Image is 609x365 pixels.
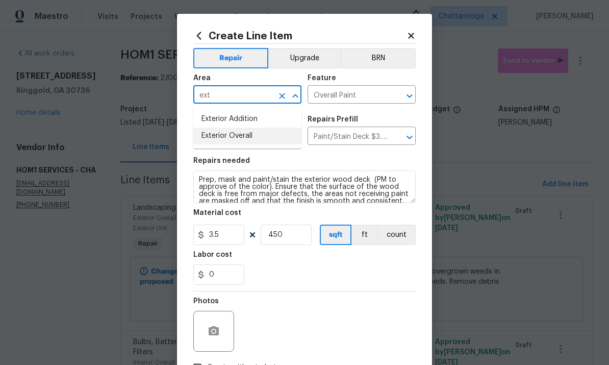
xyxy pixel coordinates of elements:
[275,89,289,103] button: Clear
[193,48,268,68] button: Repair
[193,171,416,203] textarea: Prep, mask and paint/stain the exterior wood deck (PM to approve of the color). Ensure that the s...
[402,130,417,144] button: Open
[193,157,250,164] h5: Repairs needed
[308,75,336,82] h5: Feature
[193,30,407,41] h2: Create Line Item
[288,89,302,103] button: Close
[341,48,416,68] button: BRN
[193,209,241,216] h5: Material cost
[351,225,377,245] button: ft
[320,225,351,245] button: sqft
[402,89,417,103] button: Open
[193,251,232,258] h5: Labor cost
[193,75,211,82] h5: Area
[193,298,219,305] h5: Photos
[377,225,416,245] button: count
[308,116,358,123] h5: Repairs Prefill
[193,111,301,128] li: Exterior Addition
[268,48,341,68] button: Upgrade
[193,128,301,144] li: Exterior Overall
